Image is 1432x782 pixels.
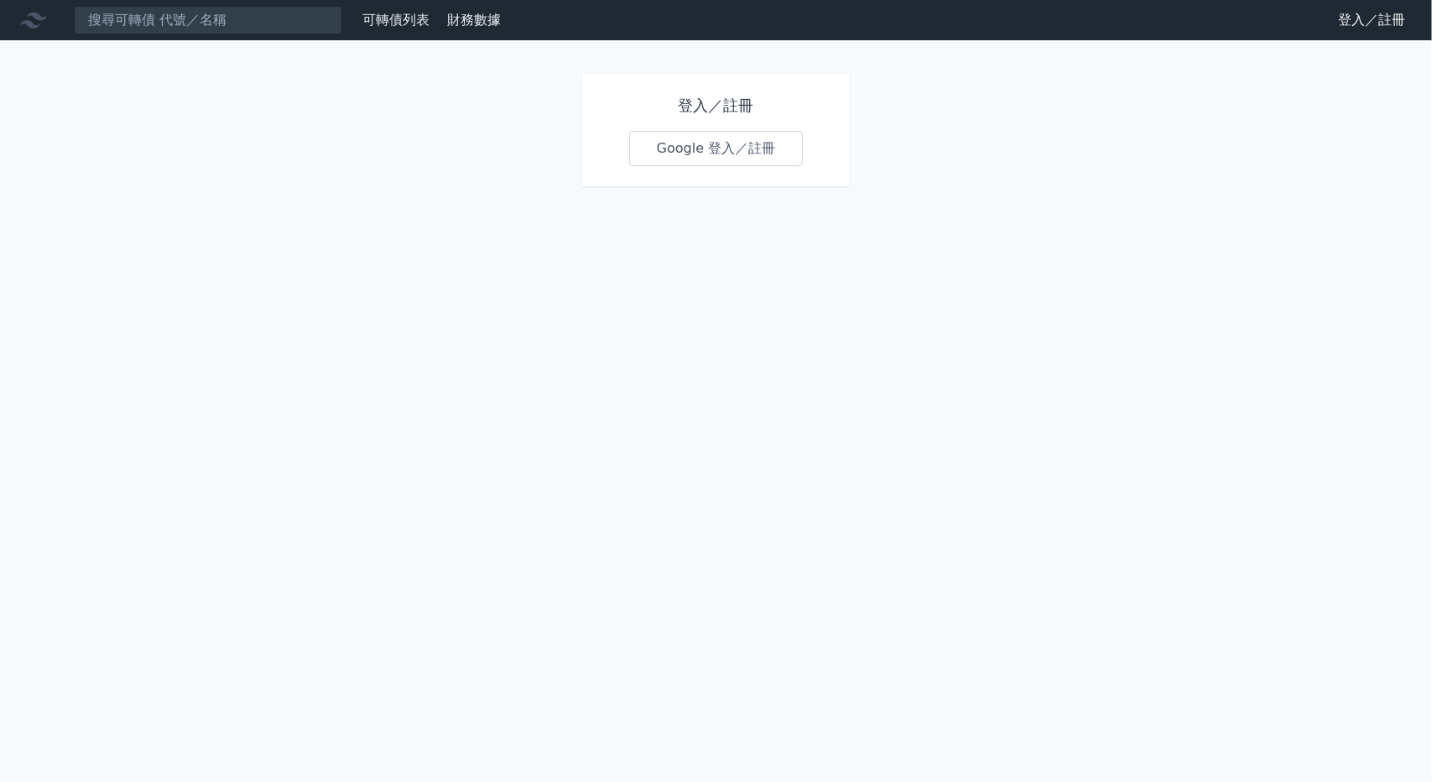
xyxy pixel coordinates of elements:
[362,12,430,28] a: 可轉債列表
[447,12,501,28] a: 財務數據
[1325,7,1419,34] a: 登入／註冊
[629,131,804,166] a: Google 登入／註冊
[629,94,804,117] h1: 登入／註冊
[74,6,342,34] input: 搜尋可轉債 代號／名稱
